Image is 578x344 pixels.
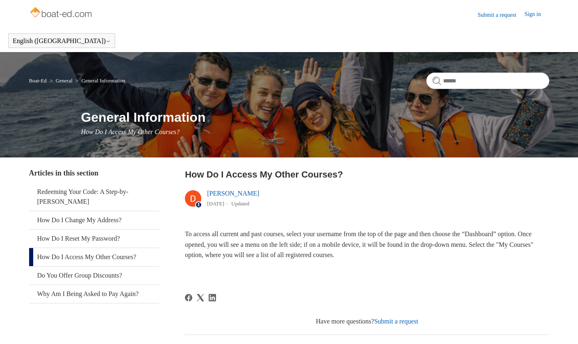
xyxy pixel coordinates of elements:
[185,294,192,301] svg: Share this page on Facebook
[29,77,47,84] a: Boat-Ed
[207,190,259,197] a: [PERSON_NAME]
[48,77,74,84] li: General
[29,267,159,285] a: Do You Offer Group Discounts?
[29,285,159,303] a: Why Am I Being Asked to Pay Again?
[209,294,216,301] svg: Share this page on LinkedIn
[29,211,159,229] a: How Do I Change My Address?
[13,37,111,45] button: English ([GEOGRAPHIC_DATA])
[29,5,94,21] img: Boat-Ed Help Center home page
[551,317,572,338] div: Live chat
[207,200,224,207] time: 03/01/2024, 15:24
[185,230,533,258] span: To access all current and past courses, select your username from the top of the page and then ch...
[209,294,216,301] a: LinkedIn
[29,230,159,248] a: How Do I Reset My Password?
[374,318,419,325] a: Submit a request
[29,183,159,211] a: Redeeming Your Code: A Step-by-[PERSON_NAME]
[426,73,549,89] input: Search
[74,77,125,84] li: General Information
[81,107,549,127] h1: General Information
[197,294,204,301] svg: Share this page on X Corp
[29,77,48,84] li: Boat-Ed
[231,200,249,207] li: Updated
[29,248,159,266] a: How Do I Access My Other Courses?
[56,77,73,84] a: General
[478,11,524,19] a: Submit a request
[524,10,549,20] a: Sign in
[82,77,125,84] a: General Information
[81,128,180,135] span: How Do I Access My Other Courses?
[197,294,204,301] a: X Corp
[185,317,549,326] div: Have more questions?
[29,169,98,177] span: Articles in this section
[185,168,549,181] h2: How Do I Access My Other Courses?
[185,294,192,301] a: Facebook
